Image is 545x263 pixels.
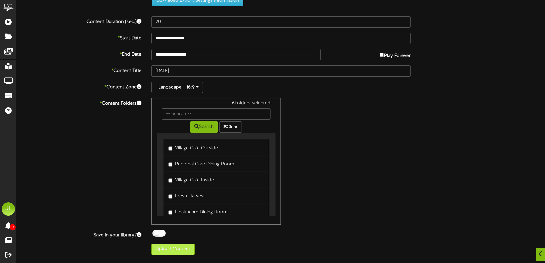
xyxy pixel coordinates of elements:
button: Upload Content [151,244,195,255]
input: Healthcare Dining Room [168,210,173,215]
label: Save in your library? [12,230,146,239]
label: Healthcare Dining Room [168,207,228,216]
div: JL [2,202,15,216]
span: 0 [10,224,16,230]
